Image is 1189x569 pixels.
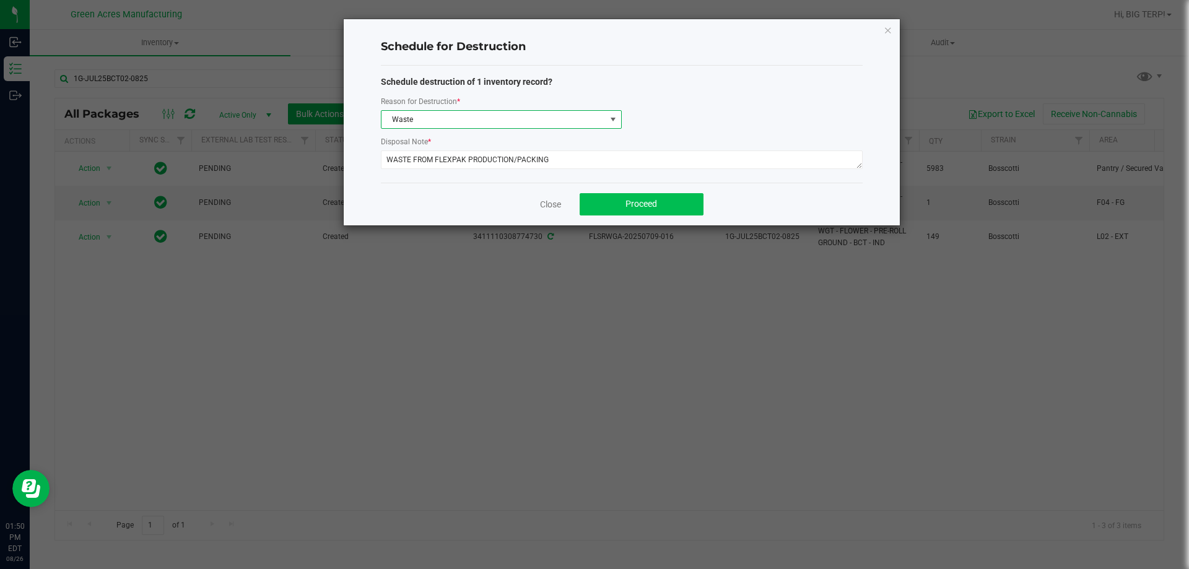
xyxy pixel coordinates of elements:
strong: Schedule destruction of 1 inventory record? [381,77,552,87]
h4: Schedule for Destruction [381,39,863,55]
span: Waste [381,111,606,128]
label: Disposal Note [381,136,431,147]
label: Reason for Destruction [381,96,460,107]
button: Proceed [580,193,703,215]
a: Close [540,198,561,211]
span: Proceed [625,199,657,209]
iframe: Resource center [12,470,50,507]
